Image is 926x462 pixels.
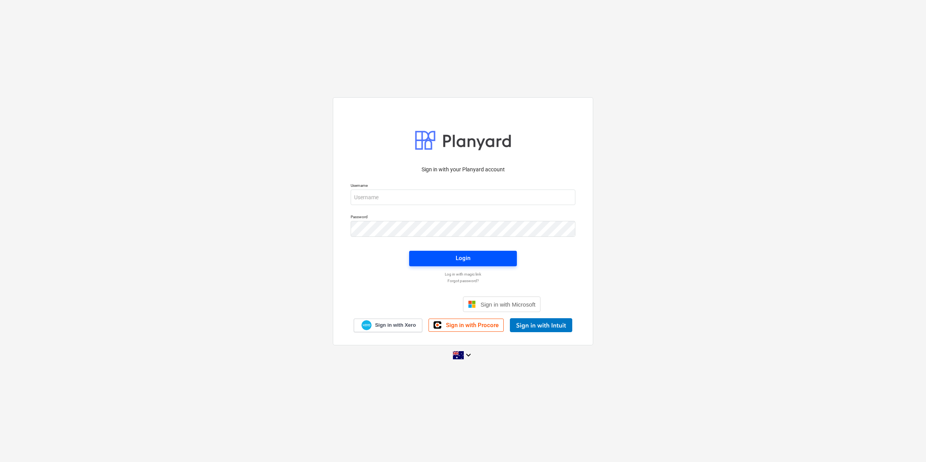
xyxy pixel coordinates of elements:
i: keyboard_arrow_down [464,350,473,360]
p: Username [351,183,575,190]
button: Login [409,251,517,266]
a: Sign in with Xero [354,319,423,332]
a: Sign in with Procore [429,319,504,332]
img: Microsoft logo [468,300,476,308]
img: Xero logo [361,320,372,331]
a: Forgot password? [347,278,579,283]
p: Password [351,214,575,221]
input: Username [351,190,575,205]
span: Sign in with Xero [375,322,416,329]
div: Login [456,253,470,263]
p: Sign in with your Planyard account [351,165,575,174]
span: Sign in with Procore [446,322,499,329]
iframe: Sign in with Google Button [382,296,461,313]
span: Sign in with Microsoft [480,301,535,308]
a: Log in with magic link [347,272,579,277]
